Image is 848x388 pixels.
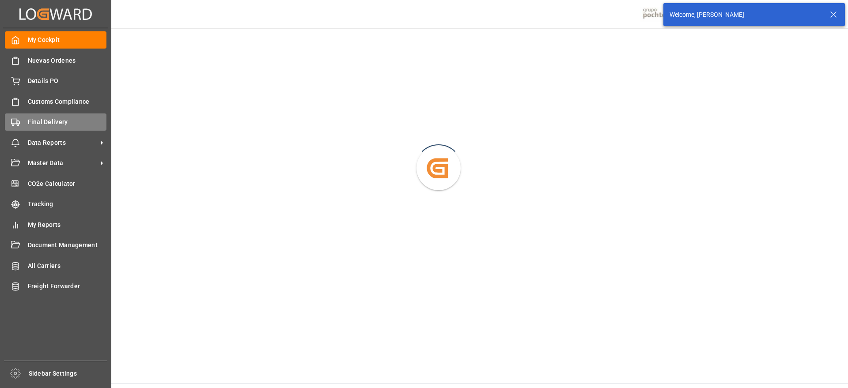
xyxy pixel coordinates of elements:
[5,196,106,213] a: Tracking
[5,31,106,49] a: My Cockpit
[5,72,106,90] a: Details PO
[28,97,107,106] span: Customs Compliance
[28,138,98,147] span: Data Reports
[28,261,107,271] span: All Carriers
[5,216,106,233] a: My Reports
[5,278,106,295] a: Freight Forwarder
[28,117,107,127] span: Final Delivery
[28,158,98,168] span: Master Data
[5,257,106,274] a: All Carriers
[28,241,107,250] span: Document Management
[28,179,107,188] span: CO2e Calculator
[5,93,106,110] a: Customs Compliance
[5,237,106,254] a: Document Management
[5,175,106,192] a: CO2e Calculator
[28,200,107,209] span: Tracking
[28,282,107,291] span: Freight Forwarder
[640,7,684,22] img: pochtecaImg.jpg_1689854062.jpg
[28,220,107,230] span: My Reports
[28,35,107,45] span: My Cockpit
[5,113,106,131] a: Final Delivery
[670,10,821,19] div: Welcome, [PERSON_NAME]
[5,52,106,69] a: Nuevas Ordenes
[28,76,107,86] span: Details PO
[29,369,108,378] span: Sidebar Settings
[28,56,107,65] span: Nuevas Ordenes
